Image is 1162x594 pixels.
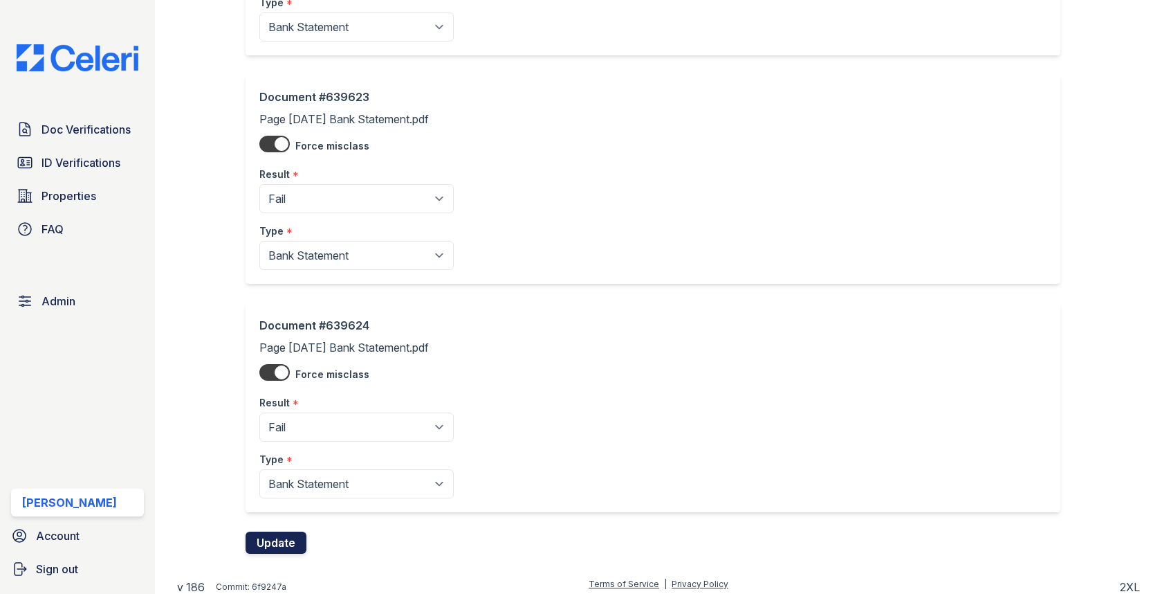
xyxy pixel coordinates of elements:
[36,528,80,544] span: Account
[259,317,454,498] div: Page [DATE] Bank Statement.pdf
[259,396,290,410] label: Result
[11,116,144,143] a: Doc Verifications
[41,154,120,171] span: ID Verifications
[6,44,149,71] img: CE_Logo_Blue-a8612792a0a2168367f1c8372b55b34899dd931a85d93a1a3d3e32e68fde9ad4.png
[11,149,144,177] a: ID Verifications
[22,494,117,511] div: [PERSON_NAME]
[11,287,144,315] a: Admin
[41,188,96,204] span: Properties
[11,182,144,210] a: Properties
[36,561,78,577] span: Sign out
[41,221,64,237] span: FAQ
[259,453,284,467] label: Type
[41,293,75,309] span: Admin
[295,139,369,153] label: Force misclass
[259,317,454,334] div: Document #639624
[259,89,454,270] div: Page [DATE] Bank Statement.pdf
[589,579,659,589] a: Terms of Service
[259,89,454,105] div: Document #639623
[664,579,667,589] div: |
[672,579,728,589] a: Privacy Policy
[11,215,144,243] a: FAQ
[41,121,131,138] span: Doc Verifications
[246,532,306,554] button: Update
[295,368,369,381] label: Force misclass
[259,168,290,181] label: Result
[259,224,284,238] label: Type
[216,582,286,593] div: Commit: 6f9247a
[6,555,149,583] a: Sign out
[6,522,149,550] a: Account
